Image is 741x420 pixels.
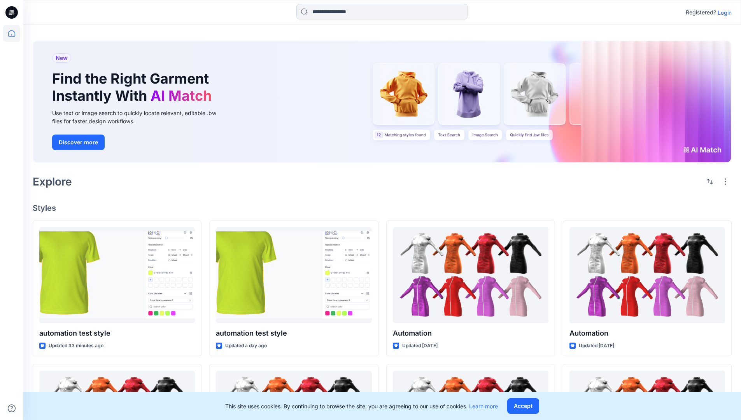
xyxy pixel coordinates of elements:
[52,70,215,104] h1: Find the Right Garment Instantly With
[39,328,195,339] p: automation test style
[569,227,725,323] a: Automation
[225,342,267,350] p: Updated a day ago
[225,402,498,410] p: This site uses cookies. By continuing to browse the site, you are agreeing to our use of cookies.
[579,342,614,350] p: Updated [DATE]
[216,227,371,323] a: automation test style
[33,203,732,213] h4: Styles
[216,328,371,339] p: automation test style
[507,398,539,414] button: Accept
[402,342,438,350] p: Updated [DATE]
[39,227,195,323] a: automation test style
[33,175,72,188] h2: Explore
[52,109,227,125] div: Use text or image search to quickly locate relevant, editable .bw files for faster design workflows.
[718,9,732,17] p: Login
[393,328,548,339] p: Automation
[569,328,725,339] p: Automation
[151,87,212,104] span: AI Match
[393,227,548,323] a: Automation
[469,403,498,409] a: Learn more
[686,8,716,17] p: Registered?
[52,135,105,150] button: Discover more
[56,53,68,63] span: New
[49,342,103,350] p: Updated 33 minutes ago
